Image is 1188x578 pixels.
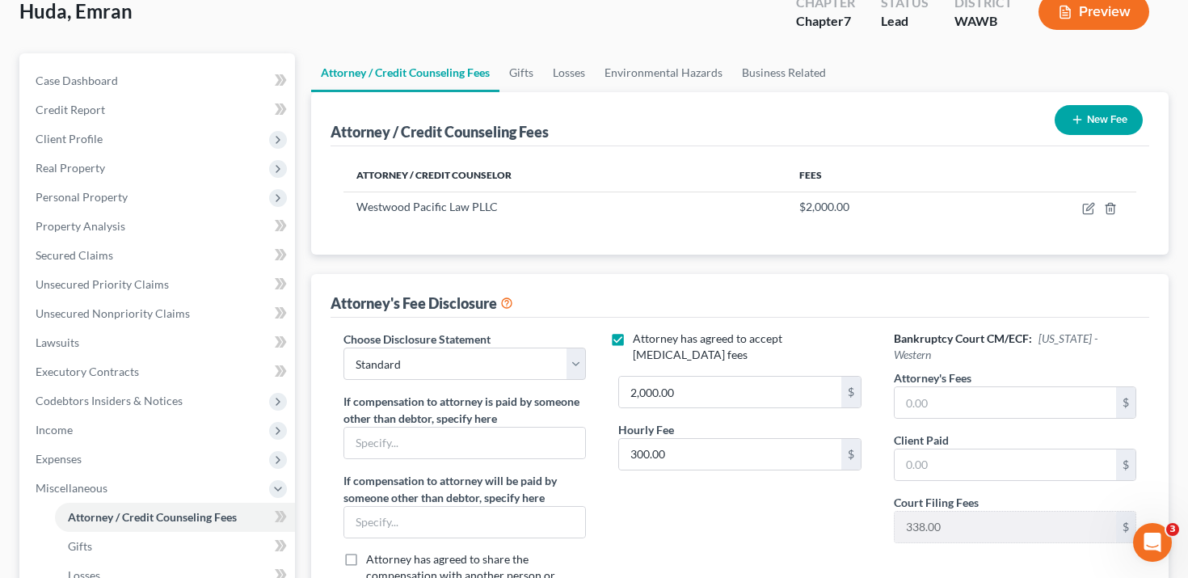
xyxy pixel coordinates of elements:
label: Court Filing Fees [894,494,979,511]
span: Attorney / Credit Counselor [356,169,512,181]
label: If compensation to attorney will be paid by someone other than debtor, specify here [343,472,587,506]
a: Unsecured Nonpriority Claims [23,299,295,328]
div: $ [1116,449,1135,480]
button: New Fee [1055,105,1143,135]
a: Environmental Hazards [595,53,732,92]
a: Business Related [732,53,836,92]
span: Personal Property [36,190,128,204]
span: Codebtors Insiders & Notices [36,394,183,407]
a: Losses [543,53,595,92]
label: Client Paid [894,432,949,449]
a: Lawsuits [23,328,295,357]
input: 0.00 [895,512,1117,542]
div: $ [1116,387,1135,418]
input: 0.00 [895,387,1117,418]
label: Choose Disclosure Statement [343,331,491,348]
span: Gifts [68,539,92,553]
span: Attorney / Credit Counseling Fees [68,510,237,524]
input: 0.00 [619,439,841,470]
a: Secured Claims [23,241,295,270]
a: Gifts [499,53,543,92]
div: Chapter [796,12,855,31]
span: 7 [844,13,851,28]
a: Attorney / Credit Counseling Fees [55,503,295,532]
a: Executory Contracts [23,357,295,386]
label: Hourly Fee [618,421,674,438]
a: Attorney / Credit Counseling Fees [311,53,499,92]
input: 0.00 [619,377,841,407]
input: Specify... [344,507,586,538]
label: If compensation to attorney is paid by someone other than debtor, specify here [343,393,587,427]
a: Case Dashboard [23,66,295,95]
span: Credit Report [36,103,105,116]
div: $ [841,377,861,407]
span: Income [36,423,73,437]
h6: Bankruptcy Court CM/ECF: [894,331,1137,363]
a: Unsecured Priority Claims [23,270,295,299]
a: Property Analysis [23,212,295,241]
span: Unsecured Priority Claims [36,277,169,291]
input: Specify... [344,428,586,458]
span: Lawsuits [36,335,79,349]
div: $ [1116,512,1135,542]
span: Attorney has agreed to accept [MEDICAL_DATA] fees [633,331,782,361]
span: Fees [799,169,822,181]
span: Secured Claims [36,248,113,262]
span: Client Profile [36,132,103,146]
a: Gifts [55,532,295,561]
span: Westwood Pacific Law PLLC [356,200,498,213]
div: $ [841,439,861,470]
span: Property Analysis [36,219,125,233]
span: Executory Contracts [36,365,139,378]
span: $2,000.00 [799,200,849,213]
div: Attorney / Credit Counseling Fees [331,122,549,141]
span: Case Dashboard [36,74,118,87]
input: 0.00 [895,449,1117,480]
span: Real Property [36,161,105,175]
span: 3 [1166,523,1179,536]
span: Expenses [36,452,82,466]
label: Attorney's Fees [894,369,971,386]
div: Attorney's Fee Disclosure [331,293,513,313]
a: Credit Report [23,95,295,124]
iframe: Intercom live chat [1133,523,1172,562]
div: WAWB [954,12,1013,31]
span: Miscellaneous [36,481,107,495]
div: Lead [881,12,929,31]
span: Unsecured Nonpriority Claims [36,306,190,320]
